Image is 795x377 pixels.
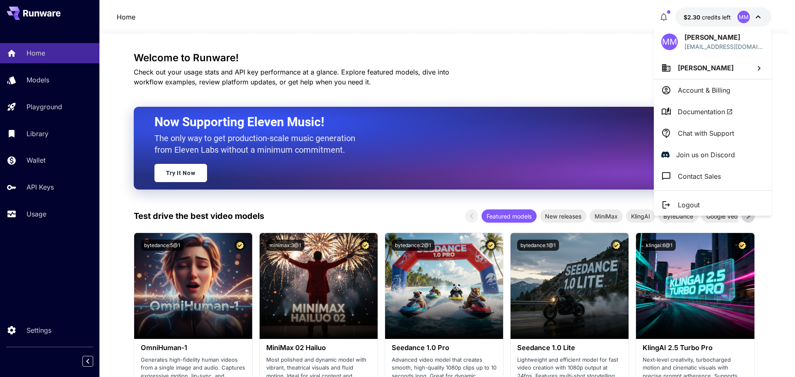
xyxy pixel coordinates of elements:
div: MM [661,34,678,50]
p: Chat with Support [678,128,734,138]
div: mvborikov@gmail.com [684,42,764,51]
p: [PERSON_NAME] [684,32,764,42]
button: [PERSON_NAME] [654,57,771,79]
p: Logout [678,200,700,210]
span: [PERSON_NAME] [678,64,734,72]
p: Contact Sales [678,171,721,181]
span: Documentation [678,107,733,117]
p: [EMAIL_ADDRESS][DOMAIN_NAME] [684,42,764,51]
p: Account & Billing [678,85,730,95]
p: Join us on Discord [676,150,735,160]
